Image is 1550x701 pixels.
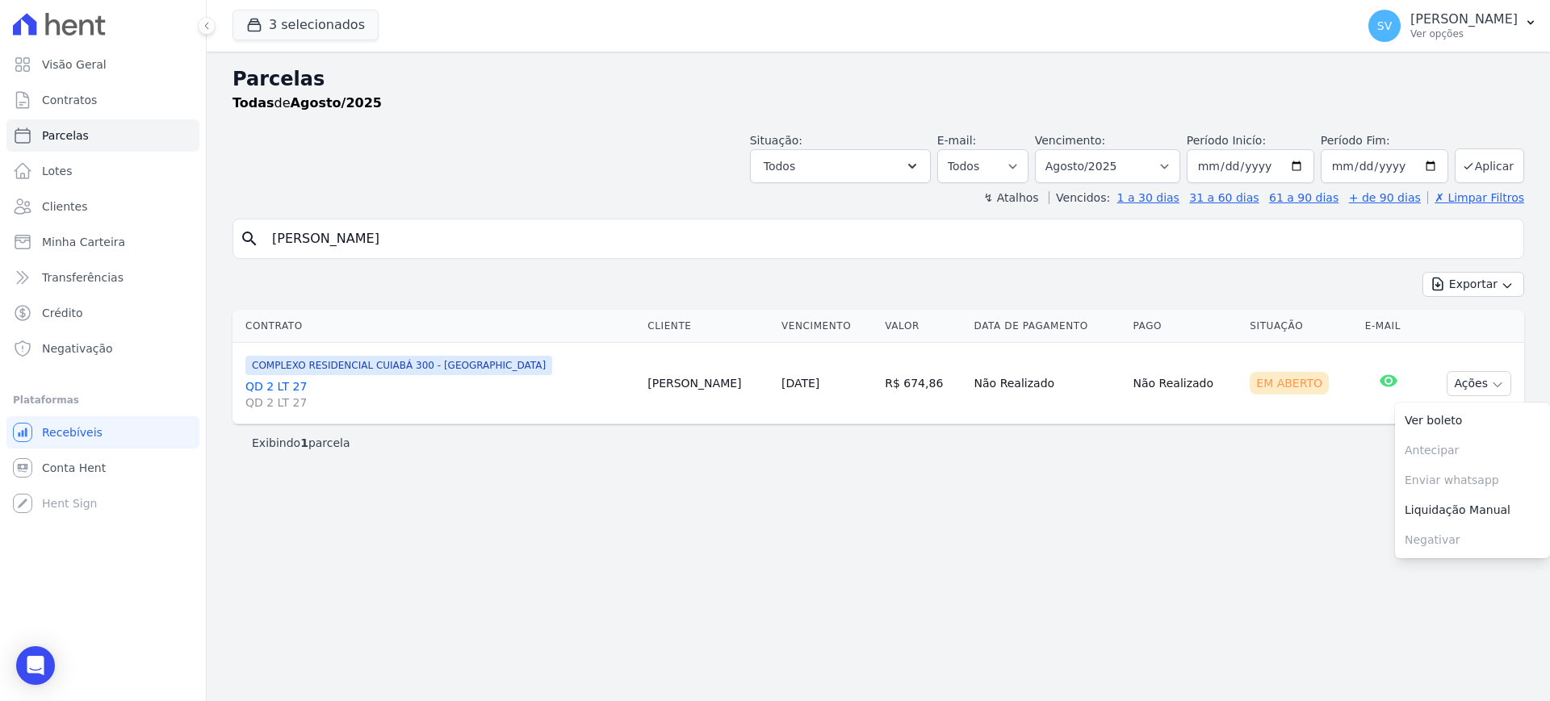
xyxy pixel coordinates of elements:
[1410,27,1518,40] p: Ver opções
[245,378,635,411] a: QD 2 LT 27QD 2 LT 27
[1269,191,1338,204] a: 61 a 90 dias
[232,10,379,40] button: 3 selecionados
[6,155,199,187] a: Lotes
[775,310,878,343] th: Vencimento
[983,191,1038,204] label: ↯ Atalhos
[42,56,107,73] span: Visão Geral
[245,356,552,375] span: COMPLEXO RESIDENCIAL CUIABÁ 300 - [GEOGRAPHIC_DATA]
[968,310,1127,343] th: Data de Pagamento
[878,310,967,343] th: Valor
[1117,191,1179,204] a: 1 a 30 dias
[641,343,775,424] td: [PERSON_NAME]
[6,190,199,223] a: Clientes
[878,343,967,424] td: R$ 674,86
[245,394,635,411] span: QD 2 LT 27
[1349,191,1421,204] a: + de 90 dias
[252,435,350,451] p: Exibindo parcela
[232,95,274,111] strong: Todas
[291,95,382,111] strong: Agosto/2025
[1127,310,1244,343] th: Pago
[6,416,199,449] a: Recebíveis
[764,156,795,176] span: Todos
[42,340,113,357] span: Negativação
[781,377,819,390] a: [DATE]
[1359,310,1420,343] th: E-mail
[42,234,125,250] span: Minha Carteira
[1447,371,1511,396] button: Ações
[1355,3,1550,48] button: SV [PERSON_NAME] Ver opções
[232,94,382,113] p: de
[1395,406,1550,436] a: Ver boleto
[240,229,259,248] i: search
[232,65,1524,94] h2: Parcelas
[6,332,199,365] a: Negativação
[262,223,1517,255] input: Buscar por nome do lote ou do cliente
[641,310,775,343] th: Cliente
[1427,191,1524,204] a: ✗ Limpar Filtros
[42,163,73,179] span: Lotes
[6,297,199,329] a: Crédito
[750,134,802,147] label: Situação:
[1127,343,1244,424] td: Não Realizado
[42,198,87,215] span: Clientes
[6,119,199,152] a: Parcelas
[1049,191,1110,204] label: Vencidos:
[1377,20,1392,31] span: SV
[16,646,55,685] div: Open Intercom Messenger
[42,269,124,286] span: Transferências
[42,127,89,144] span: Parcelas
[1321,132,1448,149] label: Período Fim:
[42,92,97,108] span: Contratos
[300,436,308,449] b: 1
[1250,372,1329,394] div: Em Aberto
[42,305,83,321] span: Crédito
[6,84,199,116] a: Contratos
[42,424,103,440] span: Recebíveis
[6,452,199,484] a: Conta Hent
[968,343,1127,424] td: Não Realizado
[750,149,931,183] button: Todos
[13,390,193,410] div: Plataformas
[1035,134,1105,147] label: Vencimento:
[1189,191,1259,204] a: 31 a 60 dias
[232,310,641,343] th: Contrato
[6,48,199,81] a: Visão Geral
[937,134,977,147] label: E-mail:
[1422,272,1524,297] button: Exportar
[6,261,199,294] a: Transferências
[1410,11,1518,27] p: [PERSON_NAME]
[1455,148,1524,183] button: Aplicar
[6,226,199,258] a: Minha Carteira
[42,460,106,476] span: Conta Hent
[1187,134,1266,147] label: Período Inicío:
[1243,310,1358,343] th: Situação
